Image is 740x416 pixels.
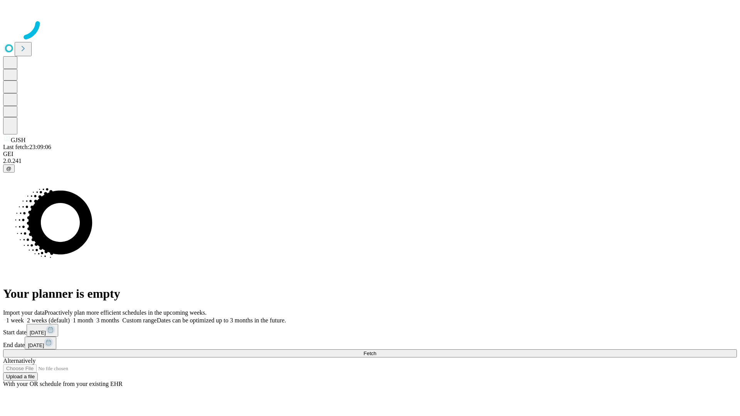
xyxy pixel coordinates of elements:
[45,309,207,316] span: Proactively plan more efficient schedules in the upcoming weeks.
[3,287,737,301] h1: Your planner is empty
[3,324,737,337] div: Start date
[96,317,119,324] span: 3 months
[3,144,51,150] span: Last fetch: 23:09:06
[3,158,737,164] div: 2.0.241
[363,351,376,356] span: Fetch
[27,317,70,324] span: 2 weeks (default)
[3,357,35,364] span: Alternatively
[122,317,156,324] span: Custom range
[28,342,44,348] span: [DATE]
[6,317,24,324] span: 1 week
[3,349,737,357] button: Fetch
[3,164,15,173] button: @
[157,317,286,324] span: Dates can be optimized up to 3 months in the future.
[3,151,737,158] div: GEI
[6,166,12,171] span: @
[27,324,58,337] button: [DATE]
[73,317,93,324] span: 1 month
[3,372,38,381] button: Upload a file
[11,137,25,143] span: GJSH
[25,337,56,349] button: [DATE]
[3,337,737,349] div: End date
[30,330,46,335] span: [DATE]
[3,309,45,316] span: Import your data
[3,381,123,387] span: With your OR schedule from your existing EHR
